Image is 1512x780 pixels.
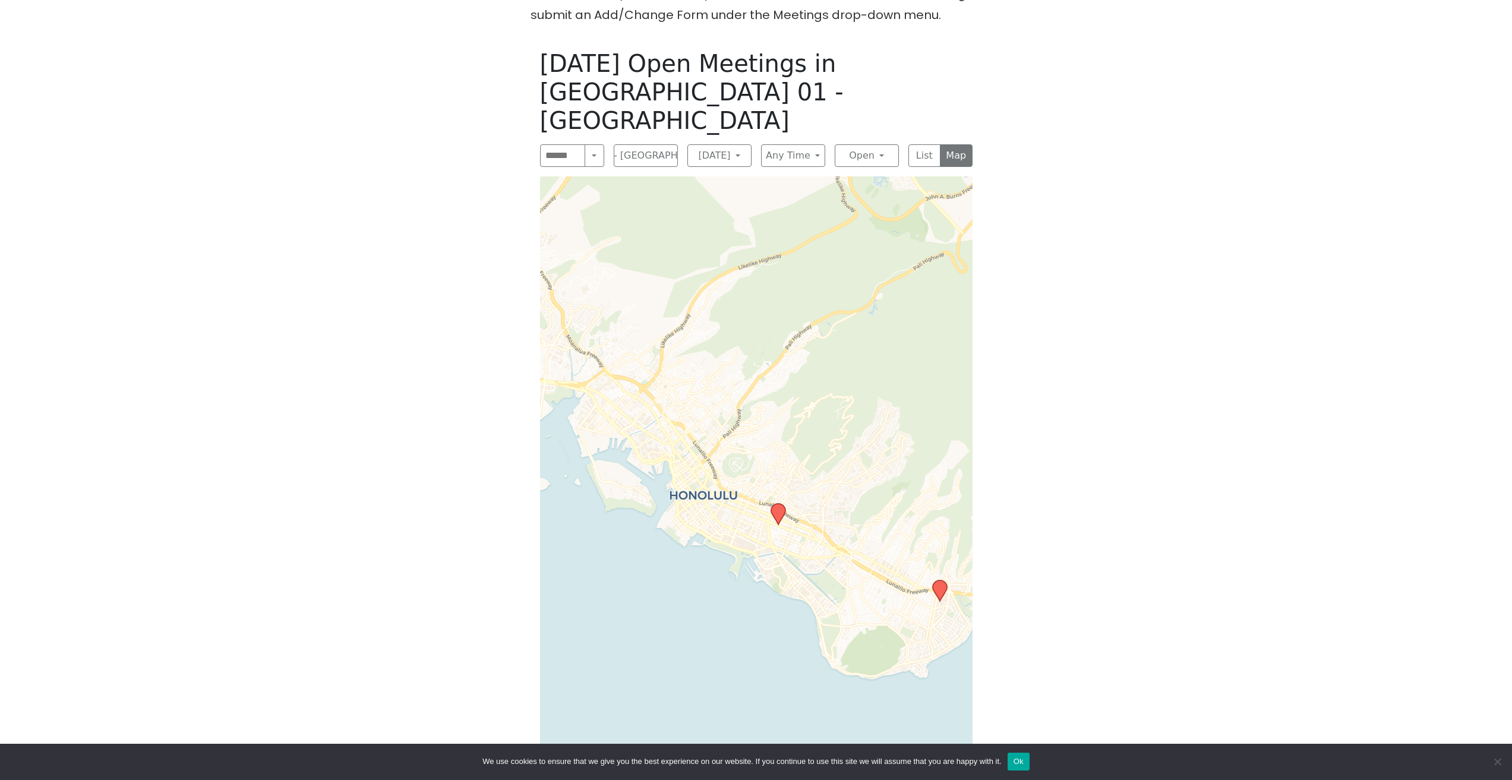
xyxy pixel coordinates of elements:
button: Map [940,144,973,167]
button: List [908,144,941,167]
span: We use cookies to ensure that we give you the best experience on our website. If you continue to ... [482,756,1001,768]
button: District 01 - [GEOGRAPHIC_DATA] [614,144,678,167]
input: Search [540,144,586,167]
button: Open [835,144,899,167]
span: No [1491,756,1503,768]
button: [DATE] [687,144,752,167]
button: Search [585,144,604,167]
button: Ok [1008,753,1030,770]
button: Any Time [761,144,825,167]
h1: [DATE] Open Meetings in [GEOGRAPHIC_DATA] 01 - [GEOGRAPHIC_DATA] [540,49,973,135]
